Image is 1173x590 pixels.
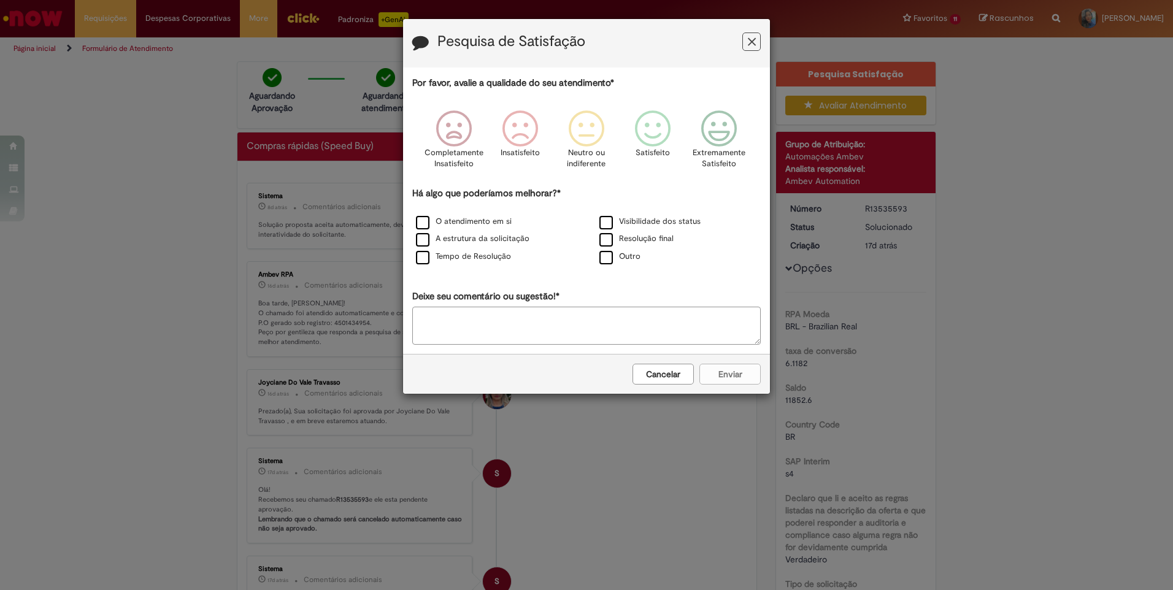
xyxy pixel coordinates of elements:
div: Completamente Insatisfeito [422,101,485,185]
p: Neutro ou indiferente [564,147,609,170]
label: A estrutura da solicitação [416,233,529,245]
label: Outro [599,251,640,262]
p: Insatisfeito [501,147,540,159]
div: Satisfeito [621,101,684,185]
div: Extremamente Satisfeito [688,101,750,185]
label: Pesquisa de Satisfação [437,34,585,50]
label: Visibilidade dos status [599,216,701,228]
p: Completamente Insatisfeito [425,147,483,170]
label: Tempo de Resolução [416,251,511,262]
label: Por favor, avalie a qualidade do seu atendimento* [412,77,614,90]
p: Extremamente Satisfeito [693,147,745,170]
p: Satisfeito [636,147,670,159]
div: Insatisfeito [489,101,552,185]
div: Neutro ou indiferente [555,101,618,185]
label: O atendimento em si [416,216,512,228]
button: Cancelar [633,364,694,385]
label: Deixe seu comentário ou sugestão!* [412,290,560,303]
div: Há algo que poderíamos melhorar?* [412,187,761,266]
label: Resolução final [599,233,674,245]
